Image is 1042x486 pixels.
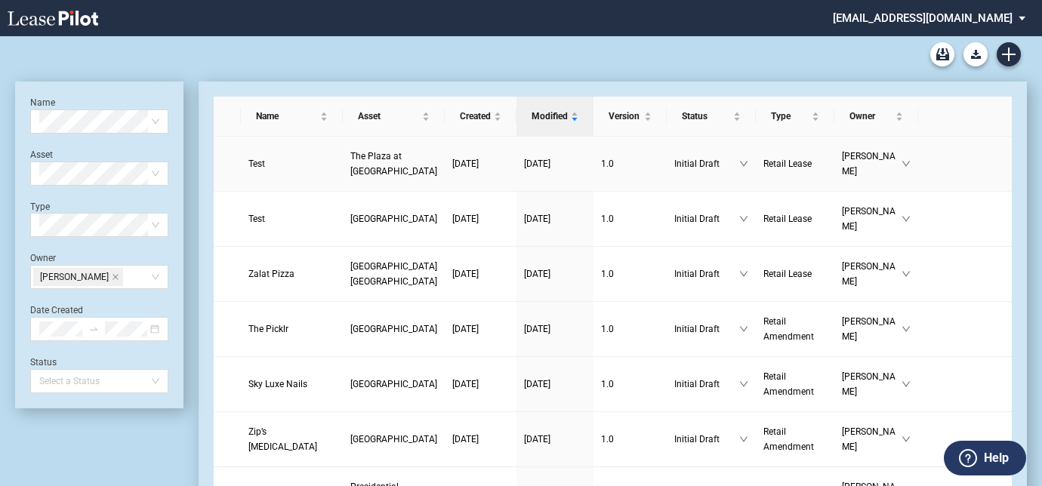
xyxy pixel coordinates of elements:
th: Asset [343,97,445,137]
label: Help [984,448,1009,468]
span: Initial Draft [674,432,739,447]
span: down [902,269,911,278]
a: [DATE] [524,266,586,281]
span: 1 . 0 [601,434,614,444]
span: Test [248,158,265,169]
a: The Plaza at [GEOGRAPHIC_DATA] [350,149,437,179]
a: Test [248,156,335,171]
a: [GEOGRAPHIC_DATA] [350,432,437,447]
a: [DATE] [524,156,586,171]
span: Name [256,109,317,124]
th: Created [445,97,516,137]
span: Zip’s Dry Cleaning [248,426,317,452]
span: 1 . 0 [601,324,614,334]
span: 1 . 0 [601,214,614,224]
span: Asset [358,109,419,124]
span: [DATE] [524,434,550,444]
span: down [739,269,748,278]
a: [GEOGRAPHIC_DATA] [350,321,437,337]
label: Asset [30,149,53,160]
span: to [88,324,99,334]
span: [DATE] [452,269,479,279]
a: 1.0 [601,266,659,281]
span: [DATE] [452,214,479,224]
span: Town Center Colleyville [350,261,437,287]
span: Westgate Shopping Center [350,434,437,444]
span: Retail Lease [763,158,812,169]
a: [DATE] [452,377,509,392]
span: Braemar Village Center [350,214,437,224]
span: Retail Amendment [763,426,814,452]
span: Modified [532,109,568,124]
span: [DATE] [452,434,479,444]
span: down [902,214,911,223]
span: down [739,214,748,223]
span: Pompano Citi Centre [350,379,437,389]
a: Sky Luxe Nails [248,377,335,392]
a: 1.0 [601,321,659,337]
span: The Picklr [248,324,288,334]
span: Huntington Square Plaza [350,324,437,334]
span: Initial Draft [674,377,739,392]
span: [PERSON_NAME] [842,314,902,344]
span: down [739,159,748,168]
span: down [902,380,911,389]
span: [PERSON_NAME] [40,269,109,285]
a: The Picklr [248,321,335,337]
label: Name [30,97,55,108]
a: 1.0 [601,211,659,226]
label: Owner [30,253,56,263]
a: [DATE] [524,432,586,447]
label: Type [30,201,50,212]
th: Version [593,97,667,137]
span: 1 . 0 [601,269,614,279]
span: Test [248,214,265,224]
a: Archive [930,42,954,66]
a: 1.0 [601,377,659,392]
a: [DATE] [452,432,509,447]
a: [DATE] [452,156,509,171]
th: Owner [834,97,918,137]
span: [PERSON_NAME] [842,259,902,289]
span: Initial Draft [674,266,739,281]
label: Status [30,357,57,368]
span: [PERSON_NAME] [842,149,902,179]
span: [PERSON_NAME] [842,369,902,399]
a: [DATE] [452,321,509,337]
a: Retail Lease [763,266,827,281]
span: [DATE] [452,379,479,389]
a: Retail Lease [763,211,827,226]
span: Retail Amendment [763,316,814,342]
span: [DATE] [524,214,550,224]
th: Status [667,97,756,137]
th: Modified [516,97,593,137]
span: Sky Luxe Nails [248,379,307,389]
th: Name [241,97,343,137]
span: down [739,325,748,334]
a: Retail Amendment [763,424,827,454]
span: [DATE] [524,158,550,169]
button: Help [944,441,1026,475]
span: The Plaza at Lake Park [350,151,437,177]
span: [DATE] [452,158,479,169]
a: [GEOGRAPHIC_DATA] [350,377,437,392]
span: [DATE] [524,324,550,334]
a: 1.0 [601,432,659,447]
a: Retail Amendment [763,314,827,344]
span: Retail Lease [763,269,812,279]
span: down [902,435,911,444]
a: [DATE] [524,377,586,392]
span: Retail Lease [763,214,812,224]
span: close [112,273,119,281]
span: Version [609,109,641,124]
span: 1 . 0 [601,158,614,169]
span: Catherine Midkiff [33,268,123,286]
th: Type [756,97,834,137]
span: Created [460,109,491,124]
span: Type [771,109,809,124]
a: Create new document [997,42,1021,66]
a: [GEOGRAPHIC_DATA] [350,211,437,226]
span: Owner [849,109,892,124]
span: Retail Amendment [763,371,814,397]
a: Retail Lease [763,156,827,171]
